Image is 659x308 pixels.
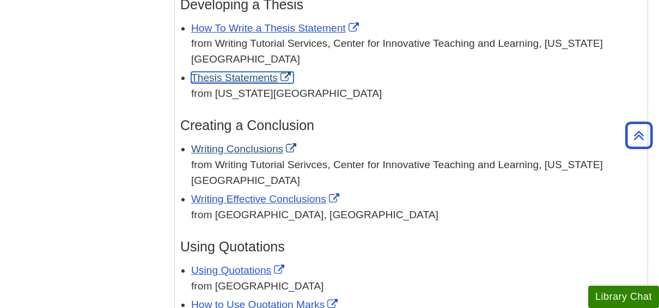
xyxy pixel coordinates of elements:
a: Back to Top [621,128,656,143]
div: from [GEOGRAPHIC_DATA], [GEOGRAPHIC_DATA] [191,207,642,223]
button: Library Chat [588,286,659,308]
div: from Writing Tutorial Services, Center for Innovative Teaching and Learning, [US_STATE][GEOGRAPHI... [191,36,642,67]
h3: Using Quotations [180,239,642,255]
div: from [GEOGRAPHIC_DATA] [191,279,642,294]
a: Link opens in new window [191,72,294,83]
div: from Writing Tutorial Serivces, Center for Innovative Teaching and Learning, [US_STATE][GEOGRAPHI... [191,157,642,189]
a: Link opens in new window [191,143,299,155]
a: Link opens in new window [191,264,287,276]
a: Link opens in new window [191,22,362,34]
a: Link opens in new window [191,193,342,205]
div: from [US_STATE][GEOGRAPHIC_DATA] [191,86,642,102]
h3: Creating a Conclusion [180,118,642,133]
